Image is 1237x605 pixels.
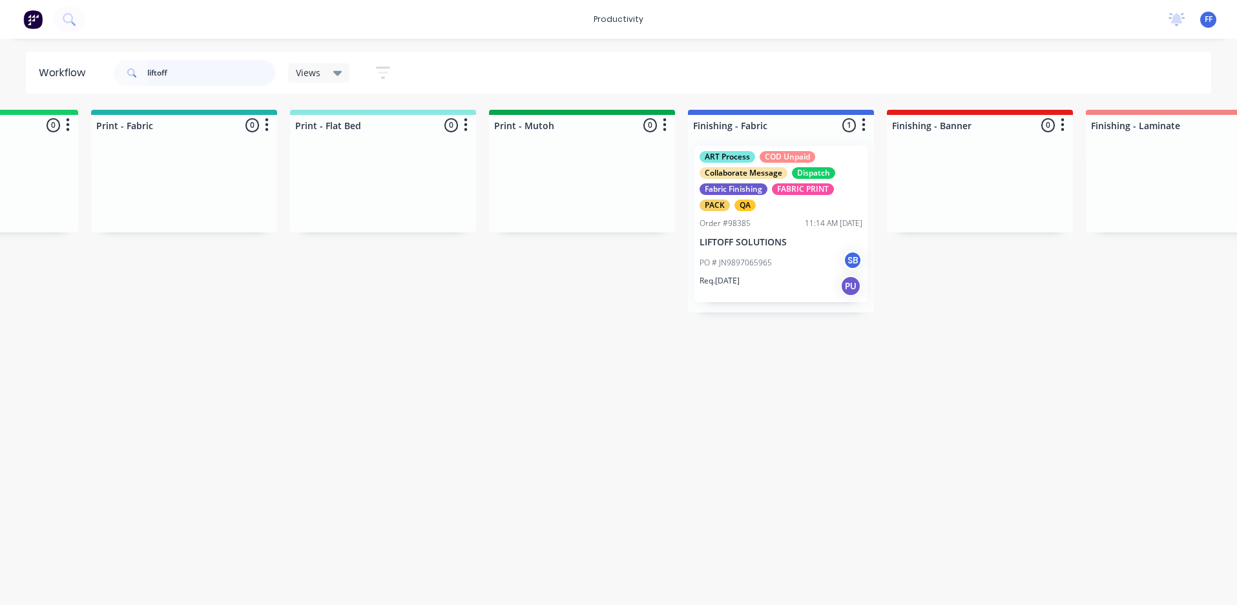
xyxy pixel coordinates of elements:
input: Search for orders... [147,60,275,86]
div: Fabric Finishing [700,183,767,195]
div: FABRIC PRINT [772,183,834,195]
div: PACK [700,200,730,211]
span: Views [296,66,320,79]
div: COD Unpaid [760,151,815,163]
span: FF [1205,14,1212,25]
div: ART ProcessCOD UnpaidCollaborate MessageDispatchFabric FinishingFABRIC PRINTPACKQAOrder #9838511:... [694,146,868,302]
div: Order #98385 [700,218,751,229]
div: ART Process [700,151,755,163]
p: LIFTOFF SOLUTIONS [700,237,862,248]
div: Dispatch [792,167,835,179]
div: PU [840,276,861,296]
p: Req. [DATE] [700,275,740,287]
div: 11:14 AM [DATE] [805,218,862,229]
p: PO # JN9897065965 [700,257,772,269]
div: SB [843,251,862,270]
div: QA [734,200,756,211]
div: productivity [587,10,650,29]
div: Collaborate Message [700,167,787,179]
img: Factory [23,10,43,29]
div: Workflow [39,65,92,81]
